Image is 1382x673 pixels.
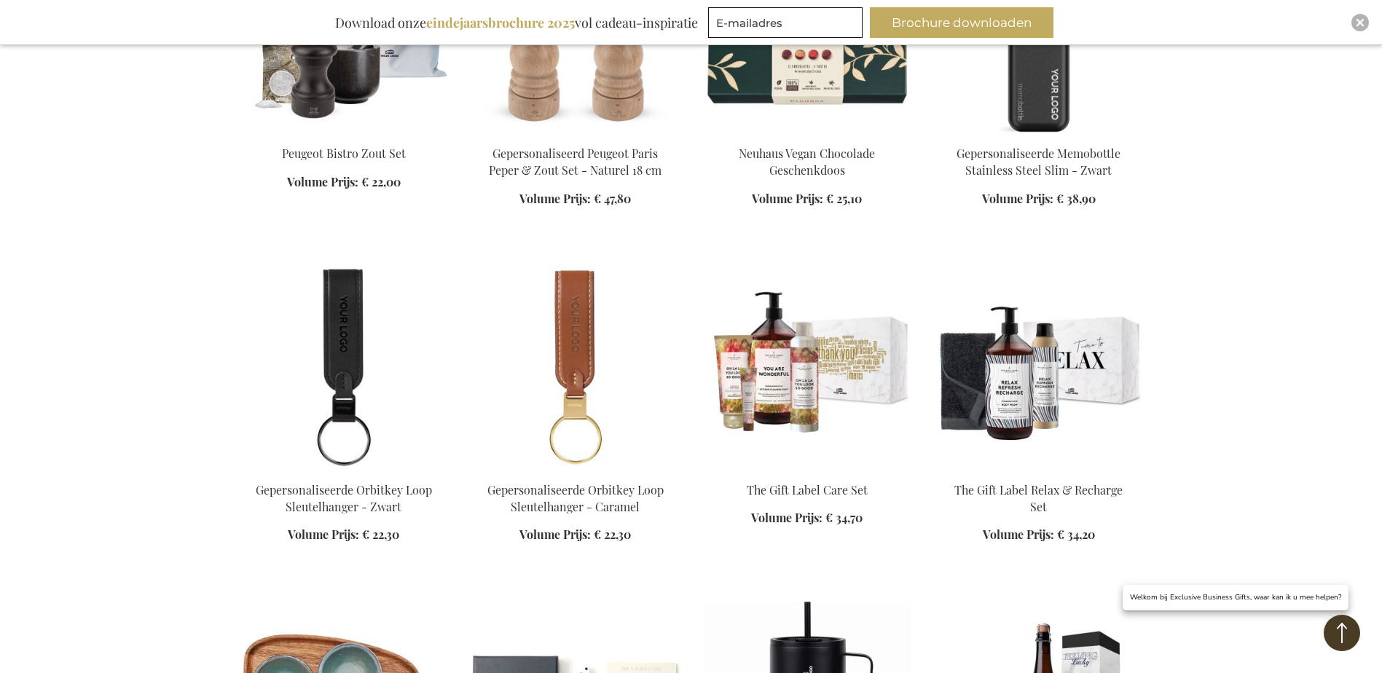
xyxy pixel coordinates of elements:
[240,463,448,477] a: Personalised Orbitkey Loop Keychain - Black
[935,463,1143,477] a: The Gift Label Relax & Recharge Set
[487,482,664,514] a: Gepersonaliseerde Orbitkey Loop Sleutelhanger - Caramel
[471,265,680,469] img: Personalised Orbitkey Loop Keychain - Caramel
[1351,14,1369,31] div: Close
[287,174,401,191] a: Volume Prijs: € 22,00
[288,527,399,543] a: Volume Prijs: € 22,30
[519,191,631,208] a: Volume Prijs: € 47,80
[1056,191,1096,206] span: € 38,90
[1057,527,1095,542] span: € 34,20
[240,127,448,141] a: Peugeot Bistro Salt Set
[329,7,704,38] div: Download onze vol cadeau-inspiratie
[519,527,591,542] span: Volume Prijs:
[752,191,823,206] span: Volume Prijs:
[489,146,661,178] a: Gepersonaliseerd Peugeot Paris Peper & Zout Set - Naturel 18 cm
[983,527,1054,542] span: Volume Prijs:
[957,146,1120,178] a: Gepersonaliseerde Memobottle Stainless Steel Slim - Zwart
[739,146,875,178] a: Neuhaus Vegan Chocolade Geschenkdoos
[982,191,1096,208] a: Volume Prijs: € 38,90
[954,482,1123,514] a: The Gift Label Relax & Recharge Set
[288,527,359,542] span: Volume Prijs:
[935,265,1143,469] img: The Gift Label Relax & Recharge Set
[426,14,575,31] b: eindejaarsbrochure 2025
[471,463,680,477] a: Personalised Orbitkey Loop Keychain - Caramel
[708,7,863,38] input: E-mailadres
[471,127,680,141] a: Peugeot Paris Salt & Pepper Set - Natural 18 cm
[870,7,1053,38] button: Brochure downloaden
[594,191,631,206] span: € 47,80
[594,527,631,542] span: € 22,30
[982,191,1053,206] span: Volume Prijs:
[240,265,448,469] img: Personalised Orbitkey Loop Keychain - Black
[519,191,591,206] span: Volume Prijs:
[983,527,1095,543] a: Volume Prijs: € 34,20
[282,146,406,161] a: Peugeot Bistro Zout Set
[703,265,911,469] img: The Gift Label Care Set
[519,527,631,543] a: Volume Prijs: € 22,30
[752,191,862,208] a: Volume Prijs: € 25,10
[256,482,432,514] a: Gepersonaliseerde Orbitkey Loop Sleutelhanger - Zwart
[708,7,867,42] form: marketing offers and promotions
[362,527,399,542] span: € 22,30
[935,127,1143,141] a: Gepersonaliseerde Memobottle Stainless Steel Slim - Zwart
[361,174,401,189] span: € 22,00
[703,127,911,141] a: Neuhaus Vegan Collection
[826,191,862,206] span: € 25,10
[1356,18,1365,27] img: Close
[287,174,358,189] span: Volume Prijs:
